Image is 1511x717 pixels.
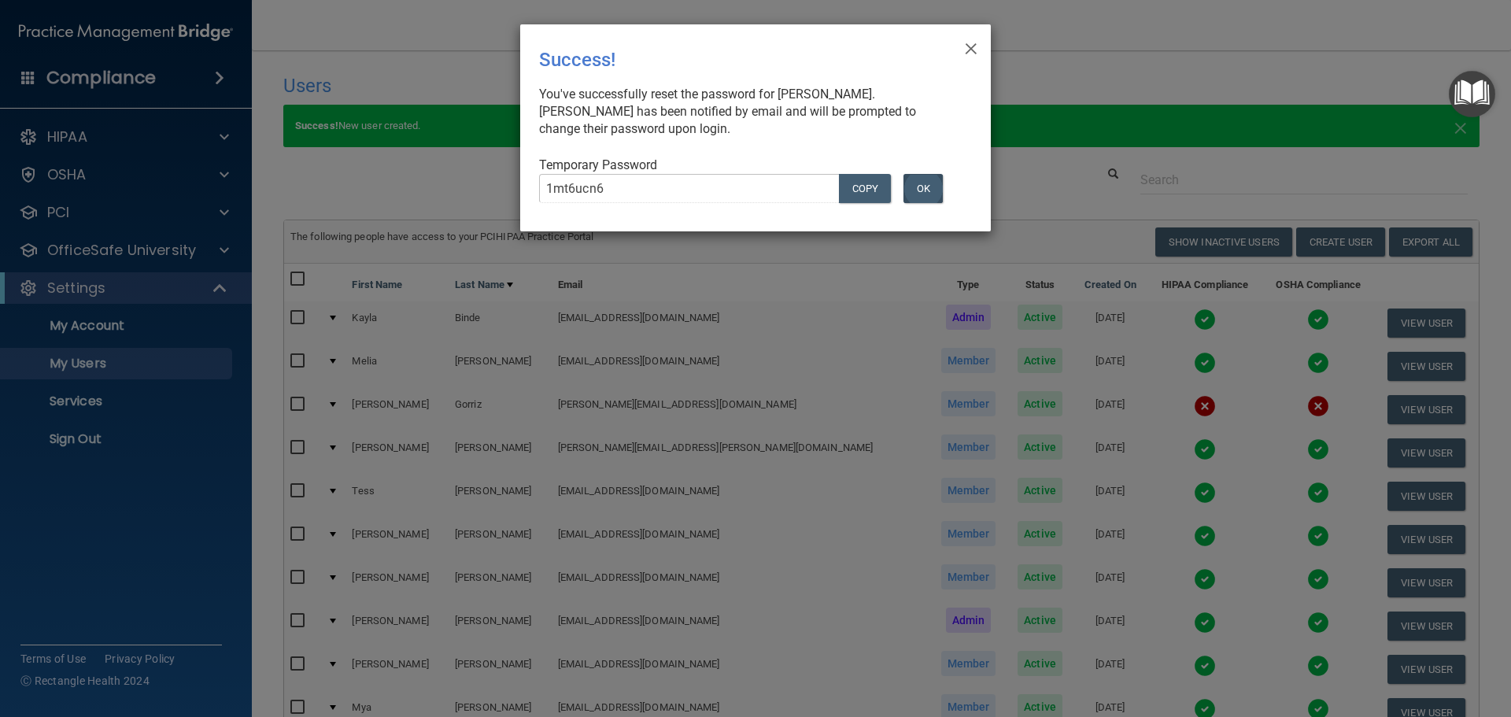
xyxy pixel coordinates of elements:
[839,174,891,203] button: COPY
[1449,71,1495,117] button: Open Resource Center
[964,31,978,62] span: ×
[1239,605,1492,668] iframe: Drift Widget Chat Controller
[539,157,657,172] span: Temporary Password
[539,37,907,83] div: Success!
[903,174,943,203] button: OK
[539,86,959,138] div: You've successfully reset the password for [PERSON_NAME]. [PERSON_NAME] has been notified by emai...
